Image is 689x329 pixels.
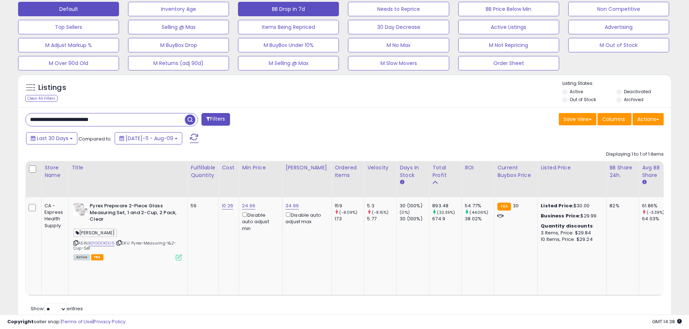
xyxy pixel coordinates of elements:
div: [PERSON_NAME] [285,164,328,172]
small: (0%) [400,209,410,215]
span: Columns [602,116,625,123]
div: Ordered Items [335,164,361,179]
span: All listings currently available for purchase on Amazon [73,254,90,260]
div: 159 [335,203,364,209]
div: Disable auto adjust max [285,211,326,225]
button: [DATE]-11 - Aug-09 [115,132,182,144]
div: BB Share 24h. [609,164,636,179]
div: 10 Items, Price: $29.24 [541,236,601,243]
div: CA - Express Health Supply [44,203,63,229]
a: 24.66 [242,202,255,209]
strong: Copyright [7,318,34,325]
div: Min Price [242,164,279,172]
button: Columns [597,113,631,125]
button: M BuyBox Under 10% [238,38,339,52]
div: Listed Price [541,164,603,172]
p: Listing States: [562,80,671,87]
small: Days In Stock. [400,179,404,186]
span: Last 30 Days [37,135,68,142]
div: Clear All Filters [25,95,58,102]
div: Title [72,164,184,172]
button: M BuyBox Drop [128,38,229,52]
b: Pyrex Prepware 2-Piece Glass Measuring Set, 1 and 2-Cup, 2 Pack, Clear [90,203,178,225]
small: (-3.39%) [647,209,664,215]
small: Avg BB Share. [642,179,646,186]
div: 54.77% [465,203,494,209]
div: Fulfillable Quantity [191,164,216,179]
button: Needs to Reprice [348,2,449,16]
div: Avg BB Share [642,164,668,179]
span: [PERSON_NAME] [73,229,117,237]
button: BB Price Below Min [458,2,559,16]
button: Items Being Repriced [238,20,339,34]
div: ASIN: [73,203,182,260]
div: $30.00 [541,203,601,209]
div: 5.3 [367,203,396,209]
a: Privacy Policy [94,318,126,325]
label: Archived [624,96,643,103]
small: (44.06%) [469,209,488,215]
small: FBA [497,203,511,211]
small: (-8.09%) [339,209,357,215]
a: 34.99 [285,202,299,209]
button: M Out of Stock [568,38,669,52]
label: Active [570,88,583,95]
div: 893.48 [432,203,462,209]
button: Inventory Age [128,2,229,16]
div: 64.03% [642,216,671,222]
button: Selling @ Max [128,20,229,34]
button: Top Sellers [18,20,119,34]
div: 30 (100%) [400,216,429,222]
button: Save View [559,113,596,125]
button: M Returns (adj 90d) [128,56,229,70]
div: : [541,223,601,229]
label: Out of Stock [570,96,596,103]
div: $29.99 [541,213,601,219]
span: [DATE]-11 - Aug-09 [126,135,173,142]
span: 30 [513,202,519,209]
button: Default [18,2,119,16]
div: Cost [222,164,236,172]
small: (32.39%) [437,209,455,215]
a: B01GDDXDU6 [88,240,115,246]
span: | SKU: Pyrex-Measuring-1&2-Cup-Set [73,240,176,251]
button: M No Max [348,38,449,52]
button: Actions [633,113,664,125]
button: Non Competitive [568,2,669,16]
div: 61.86% [642,203,671,209]
div: Current Buybox Price [497,164,535,179]
div: 59 [191,203,213,209]
div: Disable auto adjust min [242,211,277,232]
label: Deactivated [624,88,651,95]
span: Compared to: [78,135,112,142]
span: FBA [91,254,103,260]
button: Order Sheet [458,56,559,70]
h5: Listings [38,83,66,93]
b: Quantity discounts [541,222,593,229]
img: 51ZXo3iDzJL._SL40_.jpg [73,203,88,216]
div: 30 (100%) [400,203,429,209]
b: Business Price: [541,212,580,219]
span: 2025-09-9 14:38 GMT [652,318,682,325]
div: 173 [335,216,364,222]
a: 10.26 [222,202,233,209]
div: Total Profit [432,164,459,179]
button: Last 30 Days [26,132,77,144]
button: 30 Day Decrease [348,20,449,34]
div: 3 Items, Price: $29.84 [541,230,601,236]
b: Listed Price: [541,202,574,209]
button: M Selling @ Max [238,56,339,70]
div: 674.9 [432,216,462,222]
div: 5.77 [367,216,396,222]
button: M Adjust Markup % [18,38,119,52]
button: M Slow Movers [348,56,449,70]
button: M Not Repricing [458,38,559,52]
a: Terms of Use [62,318,93,325]
div: Store Name [44,164,65,179]
div: Days In Stock [400,164,426,179]
div: seller snap | | [7,319,126,325]
span: Show: entries [31,305,83,312]
div: ROI [465,164,491,172]
button: M Over 90d Old [18,56,119,70]
div: 82% [609,203,633,209]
